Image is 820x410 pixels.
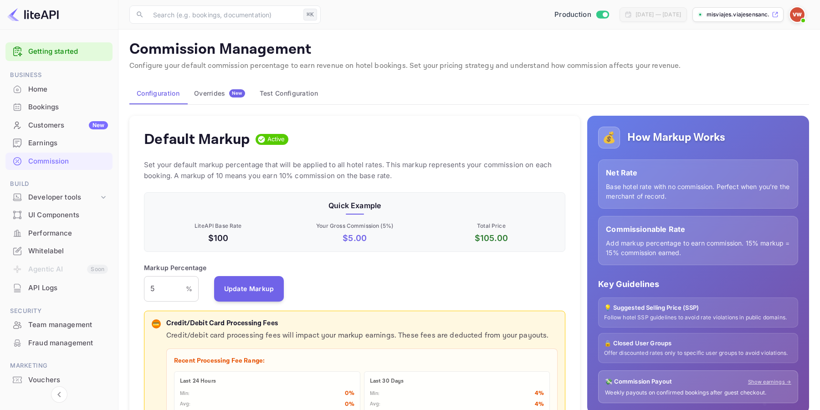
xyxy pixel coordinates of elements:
[28,102,108,113] div: Bookings
[5,334,113,351] a: Fraud management
[5,98,113,115] a: Bookings
[635,10,681,19] div: [DATE] — [DATE]
[5,361,113,371] span: Marketing
[7,7,59,22] img: LiteAPI logo
[5,42,113,61] div: Getting started
[604,303,792,313] p: 💡 Suggested Selling Price (SSP)
[605,377,672,386] p: 💸 Commission Payout
[370,390,380,398] p: Min:
[5,242,113,260] div: Whitelabel
[144,159,565,181] p: Set your default markup percentage that will be applied to all hotel rates. This markup represent...
[425,222,558,230] p: Total Price
[5,134,113,152] div: Earnings
[28,138,108,149] div: Earnings
[790,7,805,22] img: Viajes Ensanchate WL
[129,82,187,104] button: Configuration
[5,206,113,224] div: UI Components
[252,82,325,104] button: Test Configuration
[144,263,207,272] p: Markup Percentage
[605,389,791,397] p: Weekly payouts on confirmed bookings after guest checkout.
[5,179,113,189] span: Build
[166,330,558,341] p: Credit/debit card processing fees will impact your markup earnings. These fees are deducted from ...
[5,153,113,170] div: Commission
[28,320,108,330] div: Team management
[89,121,108,129] div: New
[606,167,790,178] p: Net Rate
[5,242,113,259] a: Whitelabel
[28,210,108,220] div: UI Components
[5,306,113,316] span: Security
[425,232,558,244] p: $ 105.00
[345,400,354,409] p: 0 %
[28,120,108,131] div: Customers
[152,222,285,230] p: LiteAPI Base Rate
[5,334,113,352] div: Fraud management
[129,41,809,59] p: Commission Management
[194,89,245,97] div: Overrides
[5,190,113,205] div: Developer tools
[144,130,250,149] h4: Default Markup
[28,375,108,385] div: Vouchers
[28,192,99,203] div: Developer tools
[214,276,284,302] button: Update Markup
[51,386,67,403] button: Collapse navigation
[28,46,108,57] a: Getting started
[5,371,113,389] div: Vouchers
[606,224,790,235] p: Commissionable Rate
[174,356,550,366] p: Recent Processing Fee Range:
[5,98,113,116] div: Bookings
[5,81,113,98] div: Home
[28,283,108,293] div: API Logs
[5,279,113,296] a: API Logs
[5,316,113,333] a: Team management
[5,279,113,297] div: API Logs
[5,81,113,97] a: Home
[5,225,113,241] a: Performance
[166,318,558,329] p: Credit/Debit Card Processing Fees
[303,9,317,20] div: ⌘K
[604,349,792,357] p: Offer discounted rates only to specific user groups to avoid violations.
[370,400,381,408] p: Avg:
[5,117,113,134] div: CustomersNew
[606,238,790,257] p: Add markup percentage to earn commission. 15% markup = 15% commission earned.
[604,339,792,348] p: 🔒 Closed User Groups
[144,276,186,302] input: 0
[627,130,725,145] h5: How Markup Works
[748,378,791,386] a: Show earnings →
[606,182,790,201] p: Base hotel rate with no commission. Perfect when you're the merchant of record.
[28,338,108,348] div: Fraud management
[345,389,354,398] p: 0 %
[5,371,113,388] a: Vouchers
[5,316,113,334] div: Team management
[5,117,113,133] a: CustomersNew
[5,153,113,169] a: Commission
[554,10,591,20] span: Production
[5,225,113,242] div: Performance
[5,134,113,151] a: Earnings
[288,232,421,244] p: $ 5.00
[370,377,544,385] p: Last 30 Days
[28,246,108,256] div: Whitelabel
[28,84,108,95] div: Home
[535,400,544,409] p: 4 %
[707,10,770,19] p: misviajes.viajesensanc...
[28,228,108,239] div: Performance
[551,10,612,20] div: Switch to Sandbox mode
[180,390,190,398] p: Min:
[535,389,544,398] p: 4 %
[602,129,616,146] p: 💰
[264,135,289,144] span: Active
[288,222,421,230] p: Your Gross Commission ( 5 %)
[186,284,192,293] p: %
[5,206,113,223] a: UI Components
[604,314,792,322] p: Follow hotel SSP guidelines to avoid rate violations in public domains.
[28,156,108,167] div: Commission
[180,377,354,385] p: Last 24 Hours
[152,200,558,211] p: Quick Example
[152,232,285,244] p: $100
[5,70,113,80] span: Business
[148,5,300,24] input: Search (e.g. bookings, documentation)
[229,90,245,96] span: New
[129,61,809,72] p: Configure your default commission percentage to earn revenue on hotel bookings. Set your pricing ...
[153,320,159,328] p: 💳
